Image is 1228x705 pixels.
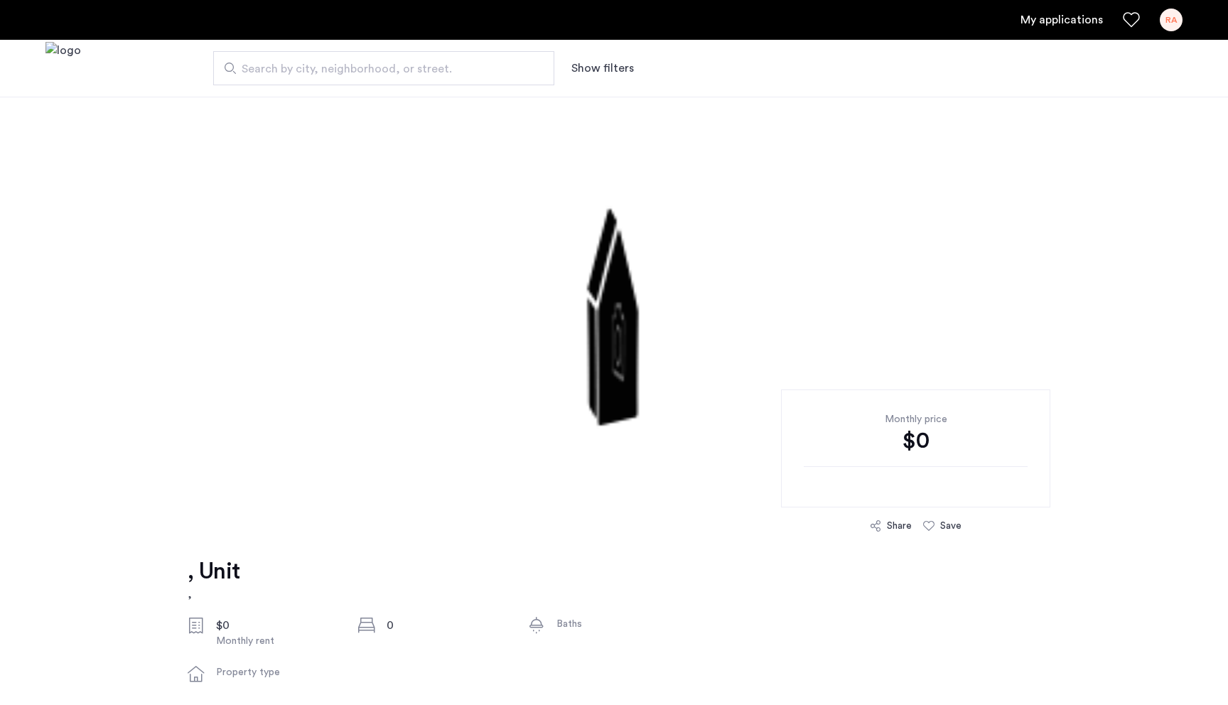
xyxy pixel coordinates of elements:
[45,42,81,95] a: Cazamio logo
[242,60,515,77] span: Search by city, neighborhood, or street.
[887,519,912,533] div: Share
[940,519,962,533] div: Save
[571,60,634,77] button: Show or hide filters
[213,51,554,85] input: Apartment Search
[188,557,239,586] h1: , Unit
[188,586,239,603] h2: ,
[1160,9,1183,31] div: RA
[45,42,81,95] img: logo
[556,617,676,631] div: Baths
[804,412,1028,426] div: Monthly price
[387,617,506,634] div: 0
[216,617,335,634] div: $0
[188,557,239,603] a: , Unit,
[804,426,1028,455] div: $0
[221,97,1007,523] img: 2.gif
[1020,11,1103,28] a: My application
[216,634,335,648] div: Monthly rent
[1123,11,1140,28] a: Favorites
[216,665,335,679] div: Property type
